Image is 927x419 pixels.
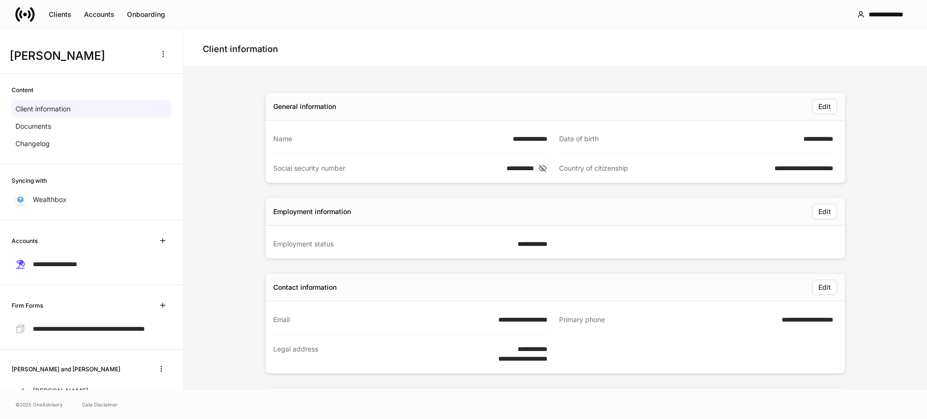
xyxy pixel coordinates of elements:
div: Accounts [84,11,114,18]
button: Edit [812,99,837,114]
p: [PERSON_NAME] [33,386,88,396]
div: Onboarding [127,11,165,18]
div: Edit [818,284,831,291]
p: Client information [15,104,70,114]
div: Edit [818,208,831,215]
button: Edit [812,280,837,295]
a: Client information [12,100,171,118]
div: Email [273,315,492,324]
a: Wealthbox [12,191,171,208]
a: Data Disclaimer [82,401,118,408]
a: Changelog [12,135,171,152]
h3: [PERSON_NAME] [10,48,149,64]
p: Documents [15,122,51,131]
div: Social security number [273,163,501,173]
div: General information [273,102,336,111]
p: Wealthbox [33,195,67,204]
h6: Content [12,85,33,95]
h4: Client information [203,43,278,55]
a: [PERSON_NAME] [12,382,171,400]
div: Date of birth [559,134,798,144]
div: Employment information [273,207,351,216]
h6: Firm Forms [12,301,43,310]
div: Legal address [273,344,492,364]
a: Documents [12,118,171,135]
div: Employment status [273,239,512,249]
span: © 2025 OneAdvisory [15,401,63,408]
button: Edit [812,204,837,219]
h6: [PERSON_NAME] and [PERSON_NAME] [12,365,120,374]
div: Contact information [273,283,337,292]
div: Primary phone [559,315,776,325]
button: Clients [42,7,78,22]
p: Changelog [15,139,50,149]
button: Accounts [78,7,121,22]
div: Clients [49,11,71,18]
button: Onboarding [121,7,171,22]
div: Country of citizenship [559,163,769,173]
div: Name [273,134,507,144]
div: Edit [818,103,831,110]
h6: Syncing with [12,176,47,185]
h6: Accounts [12,236,38,245]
